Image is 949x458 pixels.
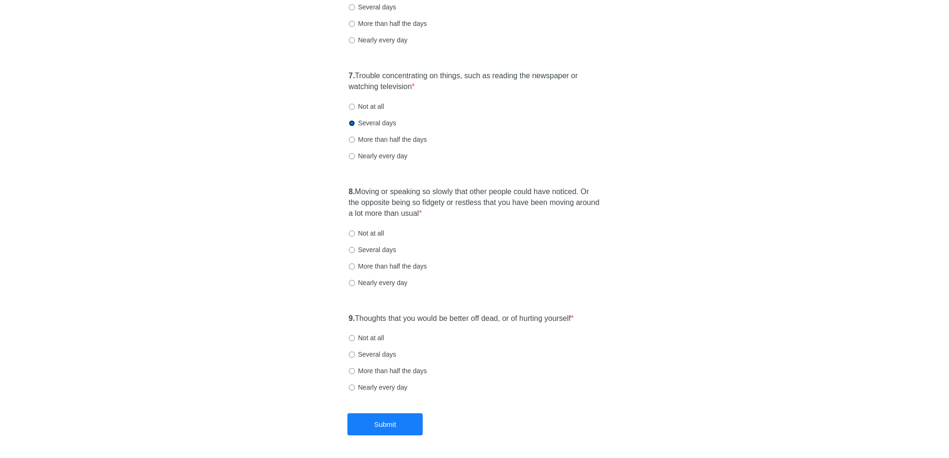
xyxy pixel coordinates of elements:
input: Nearly every day [349,153,355,159]
label: More than half the days [349,262,427,271]
input: Several days [349,120,355,126]
label: Several days [349,2,396,12]
input: Several days [349,247,355,253]
input: Not at all [349,104,355,110]
input: Not at all [349,335,355,341]
label: More than half the days [349,366,427,376]
input: More than half the days [349,21,355,27]
label: Not at all [349,333,384,343]
label: Several days [349,350,396,359]
label: Nearly every day [349,151,408,161]
strong: 8. [349,188,355,196]
label: Moving or speaking so slowly that other people could have noticed. Or the opposite being so fidge... [349,187,601,219]
label: Not at all [349,102,384,111]
input: Nearly every day [349,37,355,43]
label: Nearly every day [349,35,408,45]
label: Nearly every day [349,383,408,392]
label: Thoughts that you would be better off dead, or of hurting yourself [349,313,574,324]
strong: 9. [349,314,355,322]
input: More than half the days [349,137,355,143]
input: Several days [349,4,355,10]
label: More than half the days [349,19,427,28]
label: Trouble concentrating on things, such as reading the newspaper or watching television [349,71,601,92]
input: Nearly every day [349,280,355,286]
input: Several days [349,352,355,358]
label: More than half the days [349,135,427,144]
input: Not at all [349,230,355,237]
label: Several days [349,245,396,254]
button: Submit [347,413,423,435]
input: More than half the days [349,263,355,270]
label: Not at all [349,229,384,238]
strong: 7. [349,72,355,80]
label: Nearly every day [349,278,408,287]
label: Several days [349,118,396,128]
input: Nearly every day [349,384,355,391]
input: More than half the days [349,368,355,374]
